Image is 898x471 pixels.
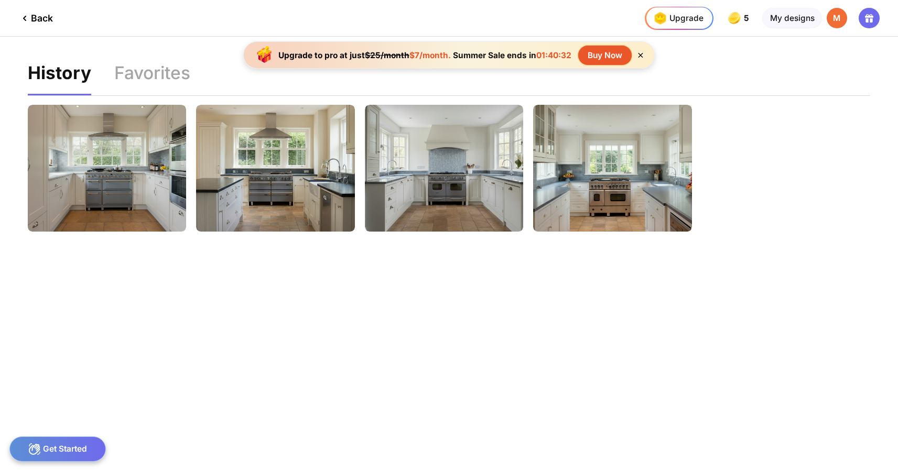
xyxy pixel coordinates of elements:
img: ed4afdad-198f-4d0d-9508-93e70f425529412f6082-f99e-471f-8c28-589e78772250.webp [196,105,354,232]
img: e8a61567-8855-40b6-8a36-f5c211f2d8cc7b82c9d6-53fe-4769-a6d3-d63a11f0d39c.webp [533,105,691,232]
div: Get Started [9,436,106,462]
div: My designs [762,8,821,29]
div: Back [18,12,53,25]
div: Buy Now [578,46,631,65]
div: M [827,8,848,29]
img: 650e4023-241b-412c-a4f0-ba0070cd045115c6e1c8-81bb-4abb-b516-37cbd114ce6a.webp [365,105,523,232]
img: c28fefae-b40b-405f-a6b4-2641fb4aa0da617c006b-1c5f-4095-910a-7dae07004705.webp [28,105,186,232]
span: 01:40:32 [536,50,571,60]
div: Upgrade [651,9,703,27]
div: History [28,64,91,95]
span: 5 [744,14,751,23]
div: Upgrade to pro at just [278,50,451,60]
img: upgrade-nav-btn-icon.gif [651,9,669,27]
div: Summer Sale ends in [451,50,574,60]
div: Favorites [114,64,190,95]
span: $7/month. [409,50,451,60]
span: $25/month [365,50,409,60]
img: upgrade-banner-new-year-icon.gif [253,43,276,67]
